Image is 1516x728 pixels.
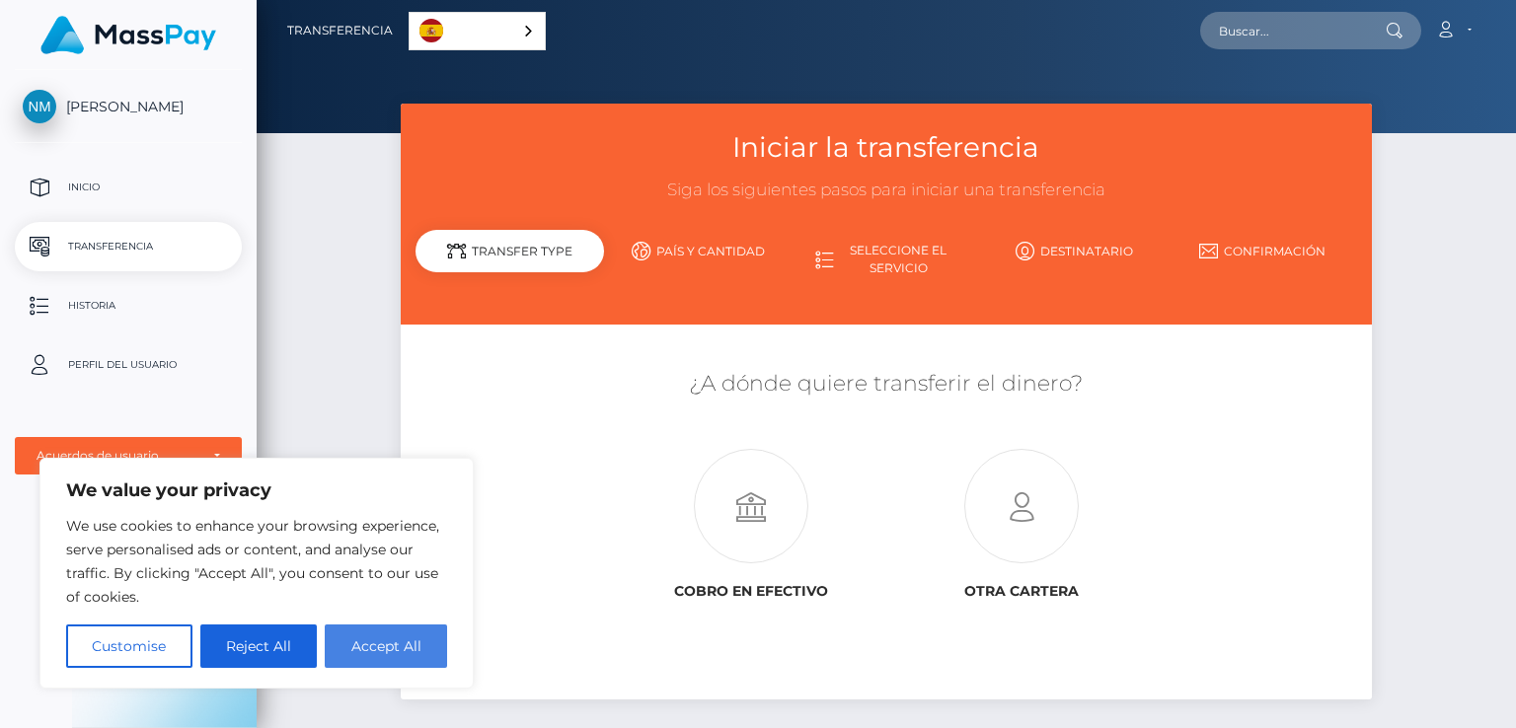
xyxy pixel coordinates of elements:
img: MassPay [40,16,216,54]
div: Acuerdos de usuario [37,448,198,464]
a: Tipo de transferencia [416,234,604,285]
span: [PERSON_NAME] [15,98,242,115]
div: We value your privacy [39,458,474,689]
a: Transferencia [15,222,242,271]
p: Transferencia [23,232,234,261]
h6: Cobro en efectivo [632,583,872,600]
button: Reject All [200,624,318,668]
a: Español [410,13,545,49]
div: Language [409,12,546,50]
p: Inicio [23,173,234,202]
button: Customise [66,624,192,668]
a: Confirmación [1169,234,1357,268]
input: Buscar... [1200,12,1386,49]
a: Transferencia [287,10,393,51]
button: Accept All [325,624,447,668]
h3: Siga los siguientes pasos para iniciar una transferencia [416,179,1356,202]
button: Acuerdos de usuario [15,437,242,474]
a: Historia [15,281,242,330]
aside: Language selected: Español [409,12,546,50]
a: País y cantidad [604,234,793,268]
p: We value your privacy [66,478,447,502]
div: Transfer Type [416,230,604,272]
p: We use cookies to enhance your browsing experience, serve personalised ads or content, and analys... [66,514,447,609]
a: Destinatario [980,234,1169,268]
p: Perfil del usuario [23,350,234,380]
h6: Otra cartera [901,583,1141,600]
a: Perfil del usuario [15,340,242,390]
h3: Iniciar la transferencia [416,128,1356,167]
h5: ¿A dónde quiere transferir el dinero? [416,369,1356,400]
p: Historia [23,291,234,321]
a: Inicio [15,163,242,212]
a: Seleccione el servicio [793,234,981,285]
